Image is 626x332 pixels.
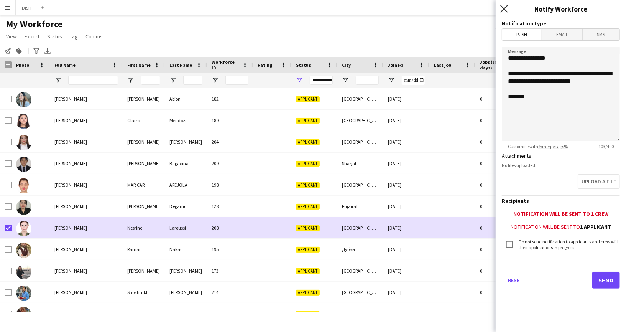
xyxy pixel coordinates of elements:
[578,174,620,189] button: Upload a file
[123,131,165,152] div: [PERSON_NAME]
[207,217,253,238] div: 208
[165,217,207,238] div: Laroussi
[21,31,43,41] a: Export
[592,272,620,289] button: Send
[16,92,31,107] img: Emily Abion
[475,260,525,281] div: 0
[16,286,31,301] img: Shokhrukh Islomov
[123,260,165,281] div: [PERSON_NAME]
[54,62,76,68] span: Full Name
[54,311,87,317] span: [PERSON_NAME]
[502,144,574,149] span: Customise with
[296,225,320,231] span: Applicant
[342,77,349,84] button: Open Filter Menu
[165,153,207,174] div: Bagacina
[54,160,87,166] span: [PERSON_NAME]
[383,153,429,174] div: [DATE]
[54,289,87,295] span: [PERSON_NAME]
[44,31,65,41] a: Status
[592,144,620,149] span: 103 / 400
[165,260,207,281] div: [PERSON_NAME]
[296,268,320,274] span: Applicant
[337,88,383,109] div: [GEOGRAPHIC_DATA]
[337,303,383,324] div: Ajman
[296,247,320,253] span: Applicant
[32,46,41,56] app-action-btn: Advanced filters
[70,33,78,40] span: Tag
[25,33,39,40] span: Export
[542,29,583,40] span: Email
[296,311,320,317] span: Applicant
[296,62,311,68] span: Status
[502,210,620,217] div: Notification will be sent to 1 crew
[68,76,118,85] input: Full Name Filter Input
[165,282,207,303] div: [PERSON_NAME]
[502,29,542,40] span: Push
[296,139,320,145] span: Applicant
[16,307,31,322] img: Zuleihat Salihu
[475,153,525,174] div: 0
[383,196,429,217] div: [DATE]
[434,62,451,68] span: Last job
[54,139,87,145] span: [PERSON_NAME]
[127,62,151,68] span: First Name
[475,174,525,195] div: 0
[383,260,429,281] div: [DATE]
[383,174,429,195] div: [DATE]
[6,33,17,40] span: View
[16,0,38,15] button: DISH
[43,46,52,56] app-action-btn: Export XLSX
[54,203,87,209] span: [PERSON_NAME]
[169,77,176,84] button: Open Filter Menu
[258,62,272,68] span: Rating
[383,131,429,152] div: [DATE]
[207,303,253,324] div: 184
[517,239,620,250] label: Do not send notification to applicants and crew with their applications in progress
[207,260,253,281] div: 173
[383,303,429,324] div: [DATE]
[16,178,31,193] img: MARICAR AREJOLA
[123,217,165,238] div: Nesrine
[169,62,192,68] span: Last Name
[16,221,31,236] img: Nesrine Laroussi
[475,196,525,217] div: 0
[296,182,320,188] span: Applicant
[16,200,31,215] img: Michelle Degamo
[502,223,620,230] div: Notification will be sent to
[123,282,165,303] div: Shokhrukh
[383,282,429,303] div: [DATE]
[475,303,525,324] div: 0
[54,182,87,188] span: [PERSON_NAME]
[165,88,207,109] div: Abion
[165,303,207,324] div: Salihu
[207,110,253,131] div: 189
[337,110,383,131] div: [GEOGRAPHIC_DATA]
[337,174,383,195] div: [GEOGRAPHIC_DATA]
[337,260,383,281] div: [GEOGRAPHIC_DATA]
[16,62,29,68] span: Photo
[54,77,61,84] button: Open Filter Menu
[165,131,207,152] div: [PERSON_NAME]
[475,110,525,131] div: 0
[212,59,239,71] span: Workforce ID
[54,225,87,231] span: [PERSON_NAME]
[502,162,620,168] div: No files uploaded.
[207,131,253,152] div: 204
[337,196,383,217] div: Fujairah
[296,204,320,210] span: Applicant
[165,110,207,131] div: Mendoza
[183,76,202,85] input: Last Name Filter Input
[337,153,383,174] div: Sharjah
[165,174,207,195] div: AREJOLA
[296,77,303,84] button: Open Filter Menu
[16,243,31,258] img: Raman Nakau
[480,59,511,71] span: Jobs (last 90 days)
[67,31,81,41] a: Tag
[475,131,525,152] div: 0
[342,62,351,68] span: City
[54,268,87,274] span: [PERSON_NAME]
[383,217,429,238] div: [DATE]
[337,239,383,260] div: Дубай
[123,303,165,324] div: Zuleihat
[356,76,379,85] input: City Filter Input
